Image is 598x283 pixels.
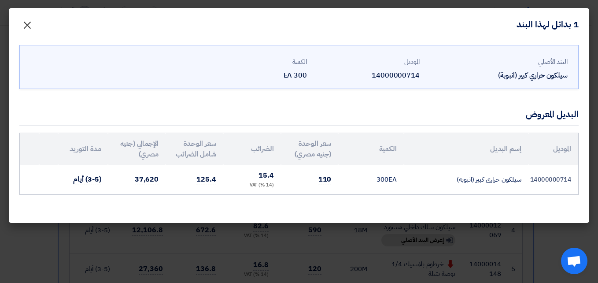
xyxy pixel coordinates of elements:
[517,19,579,30] h4: 1 بدائل لهذا البند
[58,133,108,165] th: مدة التوريد
[404,165,528,194] td: سيلكون حراري كبير (انبوبة)
[73,174,101,185] span: (3-5) أيام
[427,57,568,67] div: البند الأصلي
[230,182,274,189] div: (14 %) VAT
[338,165,403,194] td: EA
[196,174,216,185] span: 125.4
[318,174,332,185] span: 110
[526,108,579,121] div: البديل المعروض
[281,133,339,165] th: سعر الوحدة (جنيه مصري)
[223,133,281,165] th: الضرائب
[201,57,307,67] div: الكمية
[15,14,40,32] button: Close
[201,70,307,81] div: 300 EA
[22,11,33,38] span: ×
[314,70,420,81] div: 14000000714
[108,133,166,165] th: الإجمالي (جنيه مصري)
[528,165,578,194] td: 14000000714
[166,133,223,165] th: سعر الوحدة شامل الضرائب
[561,248,587,274] a: Open chat
[338,133,403,165] th: الكمية
[135,174,159,185] span: 37,620
[427,70,568,81] div: سيلكون حراري كبير (انبوبة)
[404,133,528,165] th: إسم البديل
[377,175,388,184] span: 300
[258,170,274,181] span: 15.4
[528,133,578,165] th: الموديل
[314,57,420,67] div: الموديل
